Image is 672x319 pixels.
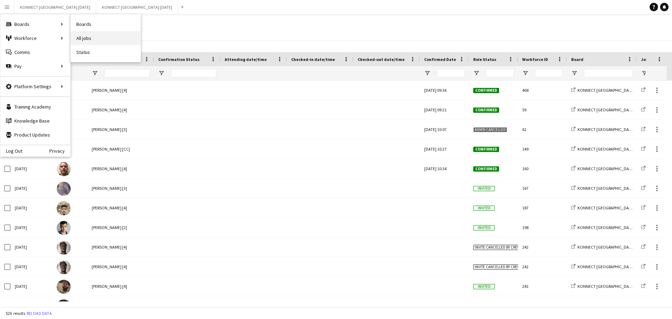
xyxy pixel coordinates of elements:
[584,69,633,77] input: Board Filter Input
[92,88,127,93] span: [PERSON_NAME] [4]
[10,257,52,276] div: [DATE]
[92,284,127,289] span: [PERSON_NAME] [4]
[473,206,495,211] span: Invited
[518,218,567,237] div: 198
[473,186,495,191] span: Invited
[0,31,70,45] div: Workforce
[291,57,335,62] span: Checked-in date/time
[92,166,127,171] span: [PERSON_NAME] [4]
[10,198,52,217] div: [DATE]
[577,284,648,289] span: KONNECT [GEOGRAPHIC_DATA] [DATE]
[473,147,499,152] span: Confirmed
[571,225,648,230] a: KONNECT [GEOGRAPHIC_DATA] [DATE]
[571,186,648,191] a: KONNECT [GEOGRAPHIC_DATA] [DATE]
[522,70,528,76] button: Open Filter Menu
[518,120,567,139] div: 62
[571,107,648,112] a: KONNECT [GEOGRAPHIC_DATA] [DATE]
[92,186,127,191] span: [PERSON_NAME] [3]
[437,69,465,77] input: Confirmed Date Filter Input
[577,244,648,250] span: KONNECT [GEOGRAPHIC_DATA] [DATE]
[10,218,52,237] div: [DATE]
[571,70,577,76] button: Open Filter Menu
[473,245,522,250] span: Invite cancelled by crew
[577,107,648,112] span: KONNECT [GEOGRAPHIC_DATA] [DATE]
[57,299,71,313] img: Thomas Curd [3]
[10,237,52,257] div: [DATE]
[473,88,499,93] span: Confirmed
[57,241,71,255] img: Daniel Solomon [4]
[518,139,567,159] div: 149
[0,17,70,31] div: Boards
[92,70,98,76] button: Open Filter Menu
[0,148,22,154] a: Log Out
[10,159,52,178] div: [DATE]
[92,205,127,210] span: [PERSON_NAME] [4]
[0,45,70,59] a: Comms
[57,182,71,196] img: Dean Maxwell [3]
[0,100,70,114] a: Training Academy
[486,69,514,77] input: Role Status Filter Input
[420,139,469,159] div: [DATE] 10:27
[57,260,71,274] img: Daniel Solomon [4]
[571,166,648,171] a: KONNECT [GEOGRAPHIC_DATA] [DATE]
[10,179,52,198] div: [DATE]
[473,70,479,76] button: Open Filter Menu
[518,277,567,296] div: 243
[641,70,647,76] button: Open Filter Menu
[518,257,567,276] div: 242
[473,264,522,270] span: Invite cancelled by crew
[473,57,496,62] span: Role Status
[171,69,216,77] input: Confirmation Status Filter Input
[420,120,469,139] div: [DATE] 10:07
[473,127,507,132] span: Admin cancelled
[518,296,567,315] div: 254
[518,159,567,178] div: 160
[577,264,648,269] span: KONNECT [GEOGRAPHIC_DATA] [DATE]
[518,81,567,100] div: 468
[424,70,430,76] button: Open Filter Menu
[92,127,127,132] span: [PERSON_NAME] [3]
[518,179,567,198] div: 167
[571,88,648,93] a: KONNECT [GEOGRAPHIC_DATA] [DATE]
[57,221,71,235] img: Daniel Chaves [2]
[473,166,499,172] span: Confirmed
[158,70,164,76] button: Open Filter Menu
[571,57,583,62] span: Board
[571,205,648,210] a: KONNECT [GEOGRAPHIC_DATA] [DATE]
[420,81,469,100] div: [DATE] 09:36
[577,146,648,152] span: KONNECT [GEOGRAPHIC_DATA] [DATE]
[518,198,567,217] div: 187
[571,264,648,269] a: KONNECT [GEOGRAPHIC_DATA] [DATE]
[92,225,127,230] span: [PERSON_NAME] [2]
[57,280,71,294] img: Thayalan Ravendran [4]
[522,57,548,62] span: Workforce ID
[420,296,469,315] div: [DATE] 14:00
[577,225,648,230] span: KONNECT [GEOGRAPHIC_DATA] [DATE]
[71,17,141,31] a: Boards
[358,57,405,62] span: Checked-out date/time
[571,284,648,289] a: KONNECT [GEOGRAPHIC_DATA] [DATE]
[577,205,648,210] span: KONNECT [GEOGRAPHIC_DATA] [DATE]
[535,69,563,77] input: Workforce ID Filter Input
[571,146,648,152] a: KONNECT [GEOGRAPHIC_DATA] [DATE]
[577,166,648,171] span: KONNECT [GEOGRAPHIC_DATA] [DATE]
[0,114,70,128] a: Knowledge Base
[14,0,96,14] button: KONNECT [GEOGRAPHIC_DATA] [DATE]
[71,31,141,45] a: All jobs
[577,127,648,132] span: KONNECT [GEOGRAPHIC_DATA] [DATE]
[473,284,495,289] span: Invited
[57,162,71,176] img: Patrick Berryman [4]
[92,107,127,112] span: [PERSON_NAME] [4]
[420,100,469,119] div: [DATE] 09:21
[158,57,199,62] span: Confirmation Status
[0,59,70,73] div: Pay
[96,0,178,14] button: KONNECT [GEOGRAPHIC_DATA] [DATE]
[424,57,456,62] span: Confirmed Date
[641,57,659,62] span: Job Title
[577,88,648,93] span: KONNECT [GEOGRAPHIC_DATA] [DATE]
[92,244,127,250] span: [PERSON_NAME] [4]
[518,100,567,119] div: 59
[104,69,150,77] input: Name Filter Input
[518,237,567,257] div: 242
[225,57,267,62] span: Attending date/time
